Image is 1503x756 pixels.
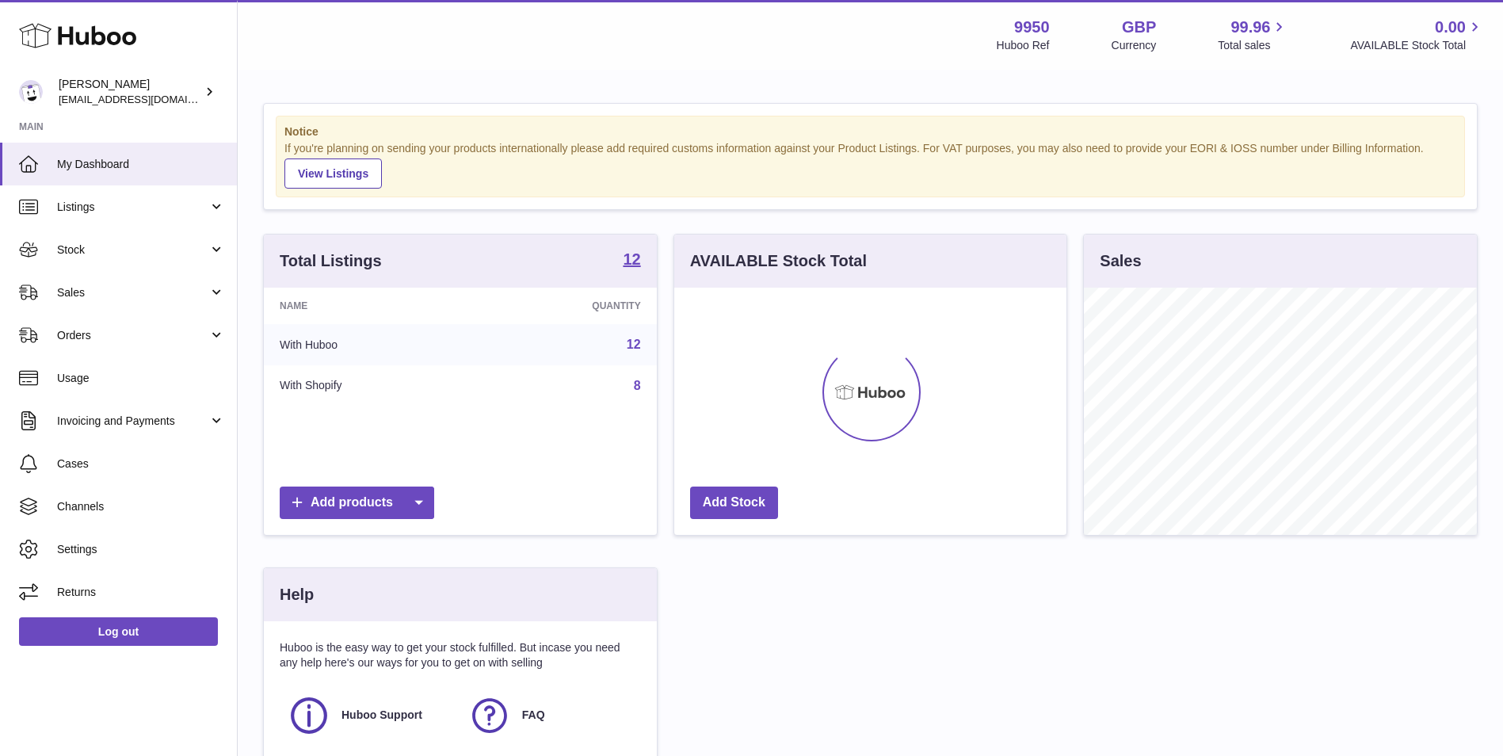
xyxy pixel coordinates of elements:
div: [PERSON_NAME] [59,77,201,107]
strong: GBP [1122,17,1156,38]
span: Huboo Support [341,708,422,723]
a: 0.00 AVAILABLE Stock Total [1350,17,1484,53]
span: Total sales [1218,38,1288,53]
span: Returns [57,585,225,600]
span: My Dashboard [57,157,225,172]
td: With Shopify [264,365,475,407]
img: info@loveliposomal.co.uk [19,80,43,104]
h3: Sales [1100,250,1141,272]
span: Listings [57,200,208,215]
div: Huboo Ref [997,38,1050,53]
span: Orders [57,328,208,343]
p: Huboo is the easy way to get your stock fulfilled. But incase you need any help here's our ways f... [280,640,641,670]
span: [EMAIL_ADDRESS][DOMAIN_NAME] [59,93,233,105]
a: Add Stock [690,487,778,519]
a: 99.96 Total sales [1218,17,1288,53]
a: 12 [627,338,641,351]
span: Cases [57,456,225,472]
td: With Huboo [264,324,475,365]
strong: 12 [623,251,640,267]
a: Add products [280,487,434,519]
span: 0.00 [1435,17,1466,38]
a: 8 [634,379,641,392]
span: Channels [57,499,225,514]
th: Quantity [475,288,656,324]
th: Name [264,288,475,324]
h3: Total Listings [280,250,382,272]
span: Invoicing and Payments [57,414,208,429]
a: FAQ [468,694,633,737]
a: 12 [623,251,640,270]
h3: Help [280,584,314,605]
span: Stock [57,242,208,258]
div: If you're planning on sending your products internationally please add required customs informati... [284,141,1456,189]
span: AVAILABLE Stock Total [1350,38,1484,53]
span: Settings [57,542,225,557]
span: Sales [57,285,208,300]
span: 99.96 [1230,17,1270,38]
div: Currency [1112,38,1157,53]
span: FAQ [522,708,545,723]
a: View Listings [284,158,382,189]
span: Usage [57,371,225,386]
h3: AVAILABLE Stock Total [690,250,867,272]
strong: 9950 [1014,17,1050,38]
strong: Notice [284,124,1456,139]
a: Huboo Support [288,694,452,737]
a: Log out [19,617,218,646]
